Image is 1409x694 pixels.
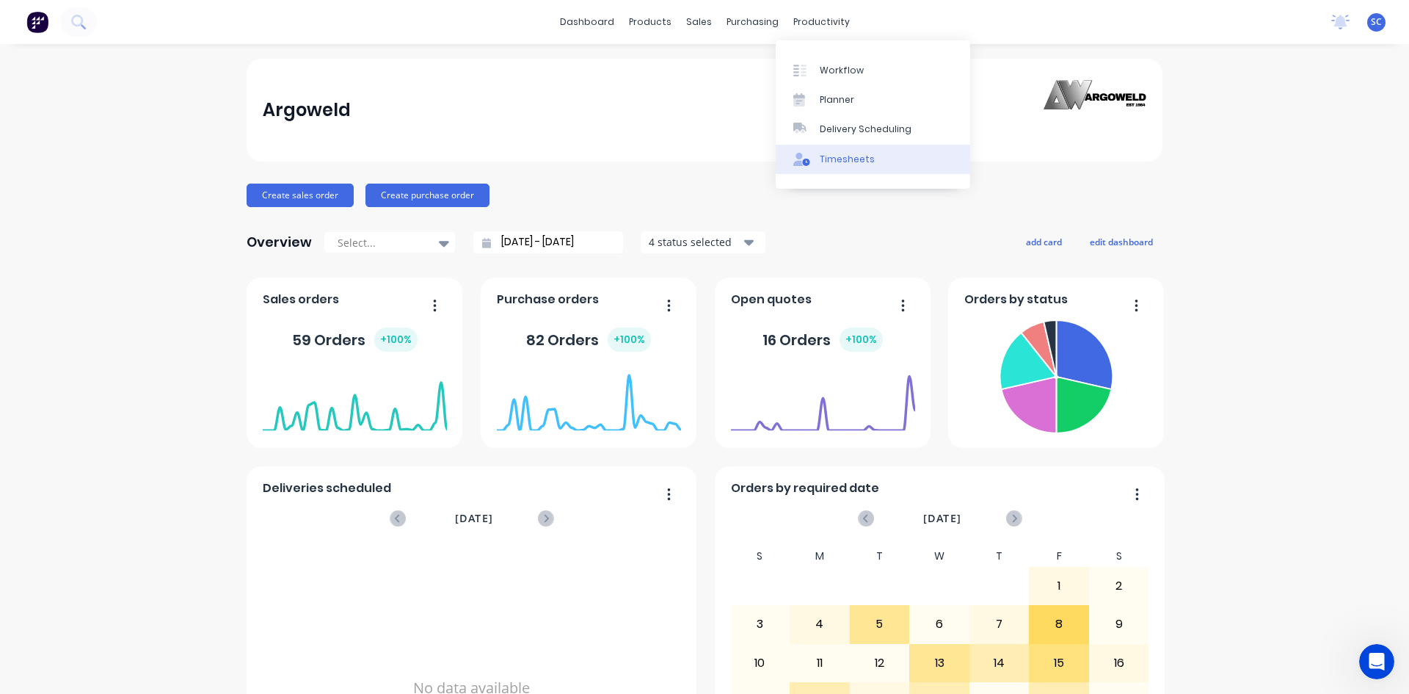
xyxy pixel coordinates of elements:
div: 11 [790,645,849,682]
div: + 100 % [374,328,418,352]
div: sales [679,11,719,33]
span: Sales orders [263,291,339,308]
div: + 100 % [608,328,651,352]
button: Create sales order [247,184,354,207]
div: 3 [731,606,790,643]
iframe: Intercom live chat [1359,644,1394,679]
div: 1 [1030,568,1088,604]
div: purchasing [719,11,786,33]
div: 10 [731,645,790,682]
span: Deliveries scheduled [263,480,391,497]
div: Planner [820,93,854,106]
a: Timesheets [776,145,970,174]
div: Timesheets [820,153,875,166]
div: T [850,546,910,567]
div: + 100 % [840,328,883,352]
div: 6 [910,606,969,643]
div: 16 [1090,645,1148,682]
div: 4 [790,606,849,643]
img: Argoweld [1044,80,1146,141]
div: S [1089,546,1149,567]
span: [DATE] [923,510,961,527]
a: Delivery Scheduling [776,115,970,144]
div: 8 [1030,606,1088,643]
a: Workflow [776,55,970,84]
div: productivity [786,11,857,33]
div: 7 [970,606,1029,643]
div: 5 [851,606,909,643]
span: Orders by status [964,291,1068,308]
span: Purchase orders [497,291,599,308]
button: edit dashboard [1080,232,1162,251]
span: SC [1371,15,1382,29]
div: F [1029,546,1089,567]
div: Argoweld [263,95,351,125]
div: M [790,546,850,567]
div: 4 status selected [649,234,741,250]
span: [DATE] [455,510,493,527]
a: Planner [776,85,970,115]
div: 14 [970,645,1029,682]
div: 12 [851,645,909,682]
div: 13 [910,645,969,682]
div: Workflow [820,64,864,77]
div: 82 Orders [526,328,651,352]
div: 2 [1090,568,1148,604]
button: 4 status selected [641,231,765,253]
div: S [730,546,790,567]
div: products [622,11,679,33]
div: 9 [1090,606,1148,643]
div: 59 Orders [292,328,418,352]
img: Factory [26,11,48,33]
div: 16 Orders [762,328,883,352]
button: Create purchase order [365,184,489,207]
span: Open quotes [731,291,812,308]
div: Delivery Scheduling [820,123,911,136]
div: 15 [1030,645,1088,682]
a: dashboard [553,11,622,33]
div: W [909,546,969,567]
div: T [969,546,1030,567]
div: Overview [247,228,312,257]
button: add card [1016,232,1071,251]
